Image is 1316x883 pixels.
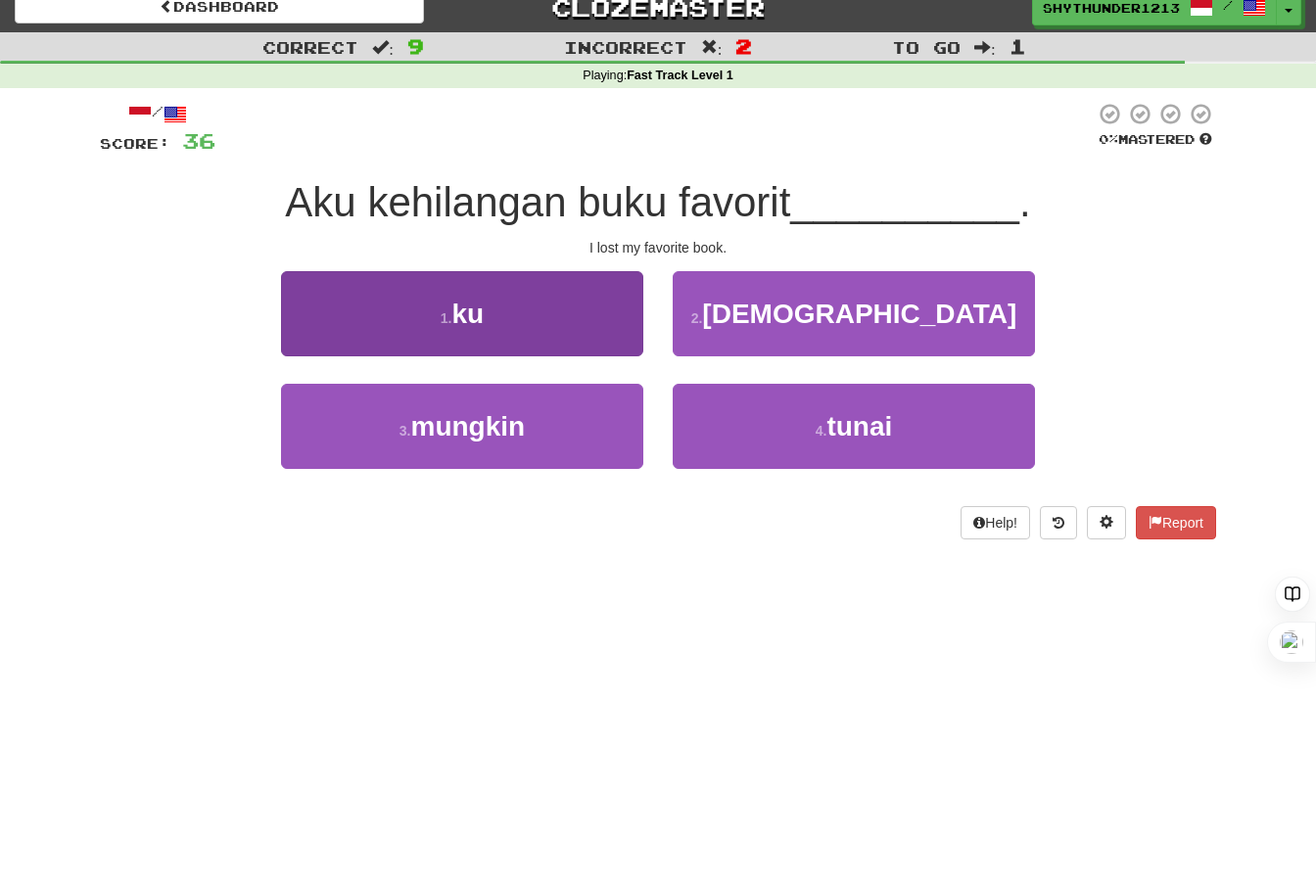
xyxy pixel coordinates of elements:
[691,310,703,326] small: 2 .
[1010,34,1026,58] span: 1
[564,37,687,57] span: Incorrect
[673,271,1035,356] button: 2.[DEMOGRAPHIC_DATA]
[1040,506,1077,539] button: Round history (alt+y)
[100,238,1216,257] div: I lost my favorite book.
[1019,179,1031,225] span: .
[790,179,1019,225] span: __________
[262,37,358,57] span: Correct
[816,423,827,439] small: 4 .
[673,384,1035,469] button: 4.tunai
[411,411,526,441] span: mungkin
[1099,131,1118,147] span: 0 %
[702,299,1016,329] span: [DEMOGRAPHIC_DATA]
[627,69,733,82] strong: Fast Track Level 1
[735,34,752,58] span: 2
[961,506,1030,539] button: Help!
[1095,131,1216,149] div: Mastered
[826,411,892,441] span: tunai
[281,384,643,469] button: 3.mungkin
[441,310,452,326] small: 1 .
[372,39,394,56] span: :
[182,128,215,153] span: 36
[974,39,996,56] span: :
[285,179,790,225] span: Aku kehilangan buku favorit
[100,102,215,126] div: /
[281,271,643,356] button: 1.ku
[399,423,411,439] small: 3 .
[1136,506,1216,539] button: Report
[452,299,485,329] span: ku
[100,135,170,152] span: Score:
[407,34,424,58] span: 9
[892,37,961,57] span: To go
[701,39,723,56] span: :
